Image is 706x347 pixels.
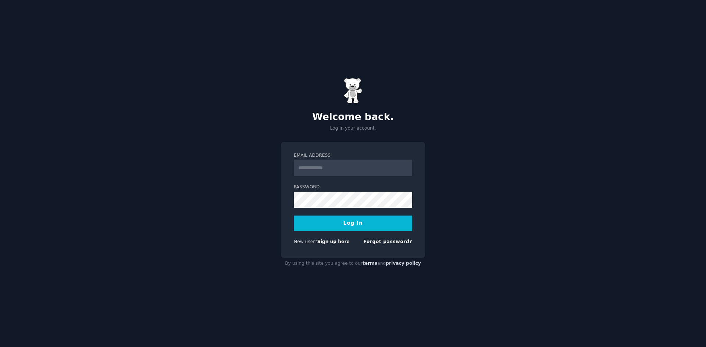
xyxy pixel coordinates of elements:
label: Email Address [294,152,412,159]
div: By using this site you agree to our and [281,258,425,270]
p: Log in your account. [281,125,425,132]
span: New user? [294,239,317,244]
label: Password [294,184,412,191]
img: Gummy Bear [344,78,362,104]
a: Sign up here [317,239,350,244]
a: terms [363,261,377,266]
a: privacy policy [386,261,421,266]
a: Forgot password? [363,239,412,244]
h2: Welcome back. [281,111,425,123]
button: Log In [294,216,412,231]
